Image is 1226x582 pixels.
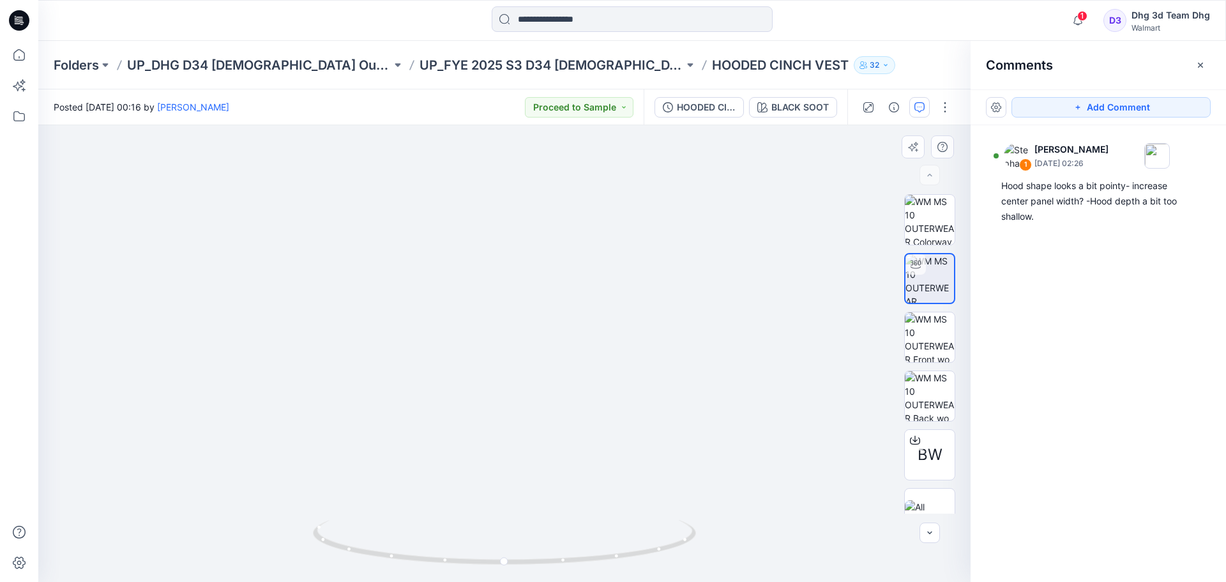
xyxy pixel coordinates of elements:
p: [DATE] 02:26 [1034,157,1109,170]
div: Dhg 3d Team Dhg [1131,8,1210,23]
img: WM MS 10 OUTERWEAR Front wo Avatar [905,312,955,362]
button: BLACK SOOT [749,97,837,118]
div: Walmart [1131,23,1210,33]
button: Add Comment [1011,97,1211,118]
p: [PERSON_NAME] [1034,142,1109,157]
img: Stephanie Benard [1004,143,1029,169]
a: UP_FYE 2025 S3 D34 [DEMOGRAPHIC_DATA] Outerwear Ozark Trailer [420,56,684,74]
img: WM MS 10 OUTERWEAR Colorway wo Avatar [905,195,955,245]
button: Details [884,97,904,118]
button: HOODED CINCH VEST [655,97,744,118]
img: All colorways [905,500,955,527]
a: UP_DHG D34 [DEMOGRAPHIC_DATA] Outerwear [127,56,391,74]
div: HOODED CINCH VEST [677,100,736,114]
h2: Comments [986,57,1053,73]
p: 32 [870,58,879,72]
a: [PERSON_NAME] [157,102,229,112]
span: Posted [DATE] 00:16 by [54,100,229,114]
div: 1 [1019,158,1032,171]
div: D3 [1103,9,1126,32]
img: WM MS 10 OUTERWEAR Turntable with Avatar [905,254,954,303]
a: Folders [54,56,99,74]
img: WM MS 10 OUTERWEAR Back wo Avatar [905,371,955,421]
div: BLACK SOOT [771,100,829,114]
button: 32 [854,56,895,74]
span: BW [918,443,942,466]
p: HOODED CINCH VEST [712,56,849,74]
span: 1 [1077,11,1087,21]
div: Hood shape looks a bit pointy- increase center panel width? -Hood depth a bit too shallow. [1001,178,1195,224]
